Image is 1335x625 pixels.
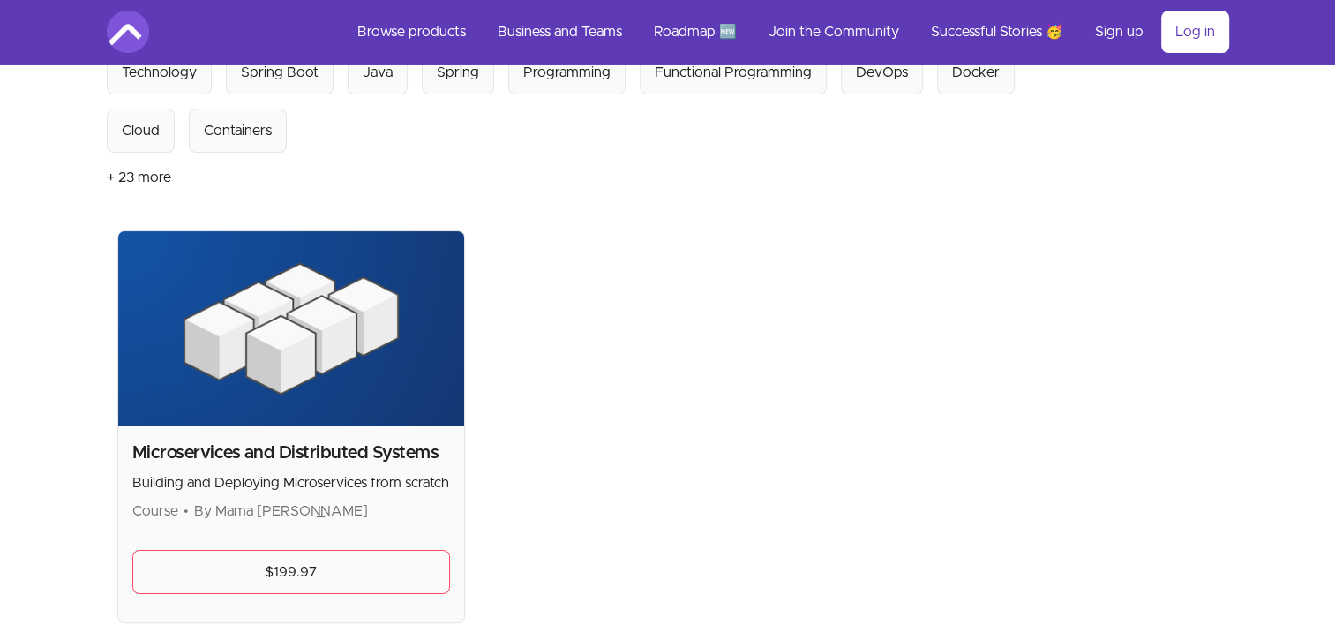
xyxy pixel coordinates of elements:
span: • [184,504,189,518]
div: Java [363,62,393,83]
a: Browse products [343,11,480,53]
button: + 23 more [107,153,171,202]
a: Log in [1161,11,1229,53]
div: Spring Boot [241,62,319,83]
div: Technology [122,62,197,83]
a: Join the Community [754,11,913,53]
div: Cloud [122,120,160,141]
a: $199.97 [132,550,451,594]
div: Spring [437,62,479,83]
img: Product image for Microservices and Distributed Systems [118,231,465,426]
div: Containers [204,120,272,141]
a: Business and Teams [484,11,636,53]
div: Functional Programming [655,62,812,83]
nav: Main [343,11,1229,53]
a: Successful Stories 🥳 [917,11,1077,53]
a: Sign up [1081,11,1158,53]
p: Building and Deploying Microservices from scratch [132,472,451,493]
img: Amigoscode logo [107,11,149,53]
h2: Microservices and Distributed Systems [132,441,451,465]
a: Roadmap 🆕 [640,11,751,53]
span: Course [132,504,178,518]
span: By Mama [PERSON_NAME] [194,504,368,518]
div: Programming [523,62,611,83]
div: Docker [952,62,1000,83]
div: DevOps [856,62,908,83]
